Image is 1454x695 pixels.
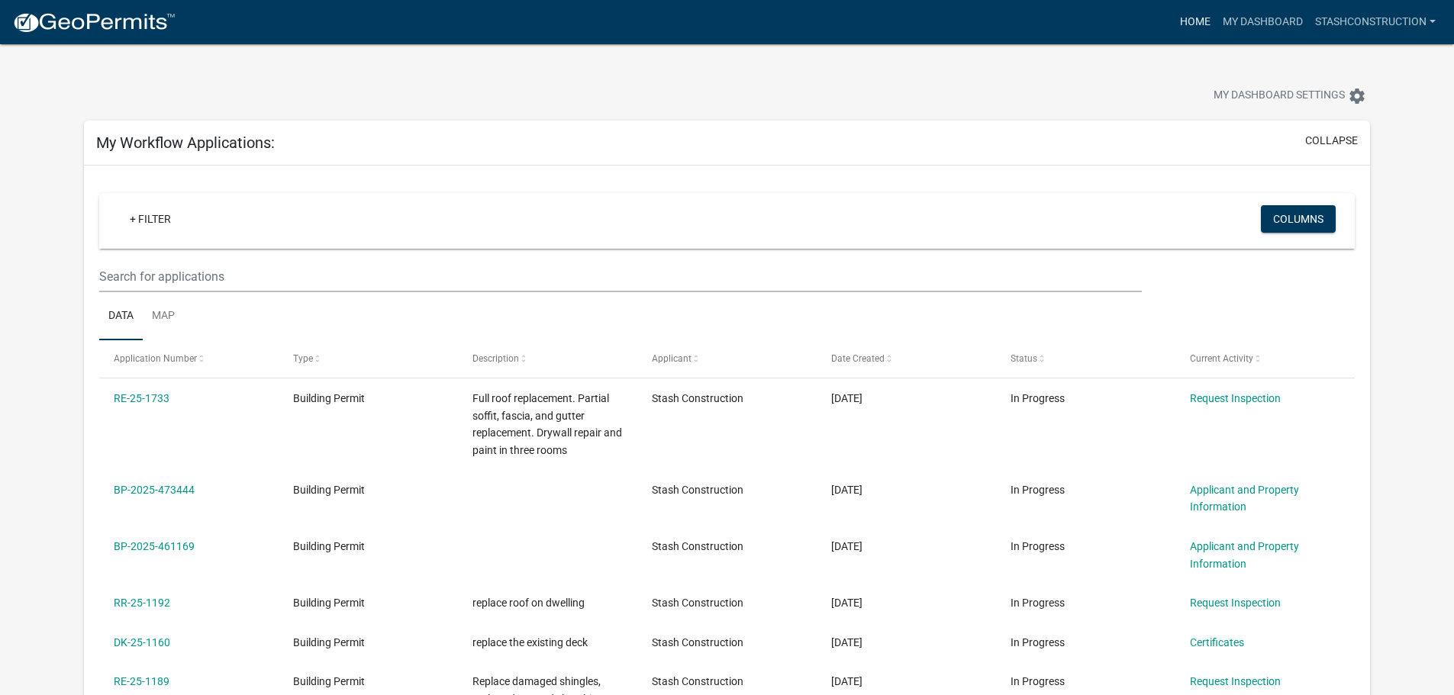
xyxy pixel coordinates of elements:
[1175,340,1354,377] datatable-header-cell: Current Activity
[472,636,588,648] span: replace the existing deck
[118,205,183,233] a: + Filter
[472,353,519,364] span: Description
[1011,540,1065,552] span: In Progress
[831,392,862,404] span: 09/09/2025
[293,675,365,687] span: Building Permit
[293,353,313,364] span: Type
[1201,81,1378,111] button: My Dashboard Settingssettings
[1011,353,1037,364] span: Status
[652,675,743,687] span: Stash Construction
[831,484,862,496] span: 09/04/2025
[279,340,458,377] datatable-header-cell: Type
[143,292,184,341] a: Map
[1348,87,1366,105] i: settings
[831,540,862,552] span: 08/08/2025
[831,597,862,609] span: 07/07/2025
[817,340,996,377] datatable-header-cell: Date Created
[1011,675,1065,687] span: In Progress
[114,484,195,496] a: BP-2025-473444
[1190,392,1281,404] a: Request Inspection
[1261,205,1336,233] button: Columns
[293,540,365,552] span: Building Permit
[652,353,692,364] span: Applicant
[1309,8,1442,37] a: StashConstruction
[637,340,817,377] datatable-header-cell: Applicant
[1217,8,1309,37] a: My Dashboard
[114,597,170,609] a: RR-25-1192
[1011,597,1065,609] span: In Progress
[99,261,1141,292] input: Search for applications
[114,392,169,404] a: RE-25-1733
[1305,133,1358,149] button: collapse
[114,636,170,648] a: DK-25-1160
[293,484,365,496] span: Building Permit
[652,540,743,552] span: Stash Construction
[995,340,1175,377] datatable-header-cell: Status
[96,134,275,152] h5: My Workflow Applications:
[831,353,885,364] span: Date Created
[831,636,862,648] span: 06/30/2025
[652,392,743,404] span: Stash Construction
[458,340,637,377] datatable-header-cell: Description
[1190,540,1299,570] a: Applicant and Property Information
[1190,675,1281,687] a: Request Inspection
[1174,8,1217,37] a: Home
[652,636,743,648] span: Stash Construction
[114,675,169,687] a: RE-25-1189
[1011,484,1065,496] span: In Progress
[1190,484,1299,513] a: Applicant and Property Information
[1214,87,1345,105] span: My Dashboard Settings
[652,597,743,609] span: Stash Construction
[114,353,197,364] span: Application Number
[293,392,365,404] span: Building Permit
[472,392,622,456] span: Full roof replacement. Partial soffit, fascia, and gutter replacement. Drywall repair and paint i...
[293,597,365,609] span: Building Permit
[99,340,279,377] datatable-header-cell: Application Number
[1190,353,1253,364] span: Current Activity
[1011,636,1065,648] span: In Progress
[114,540,195,552] a: BP-2025-461169
[472,597,585,609] span: replace roof on dwelling
[1190,597,1281,609] a: Request Inspection
[1011,392,1065,404] span: In Progress
[831,675,862,687] span: 06/30/2025
[652,484,743,496] span: Stash Construction
[293,636,365,648] span: Building Permit
[99,292,143,341] a: Data
[1190,636,1244,648] a: Certificates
